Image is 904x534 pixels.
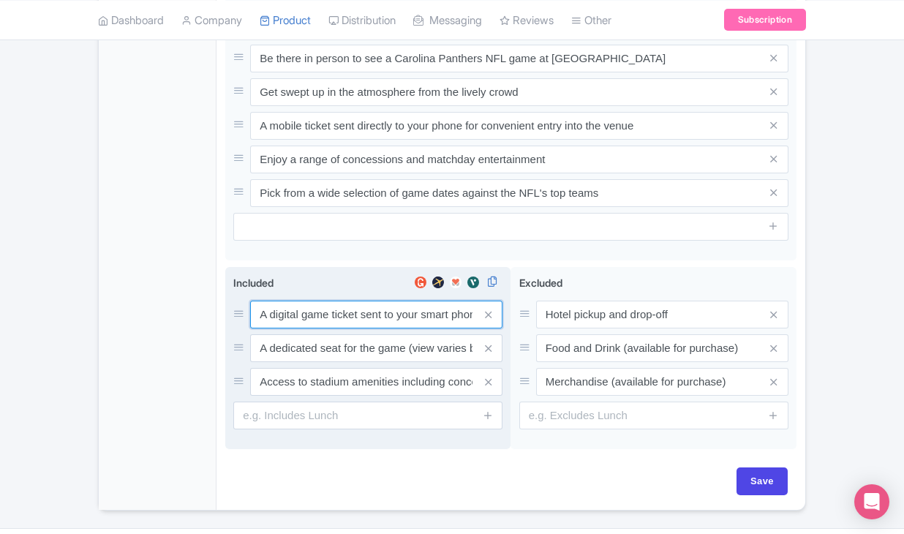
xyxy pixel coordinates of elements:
input: e.g. Includes Lunch [233,402,502,429]
img: musement-review-widget-01-cdcb82dea4530aa52f361e0f447f8f5f.svg [447,275,464,290]
input: Save [737,467,788,495]
div: Open Intercom Messenger [854,484,889,519]
span: Included [233,277,274,289]
span: Excluded [519,277,562,289]
img: expedia-review-widget-01-6a8748bc8b83530f19f0577495396935.svg [429,275,447,290]
img: viator-review-widget-01-363d65f17b203e82e80c83508294f9cc.svg [464,275,482,290]
a: Subscription [724,9,806,31]
img: getyourguide-review-widget-01-c9ff127aecadc9be5c96765474840e58.svg [412,275,429,290]
input: e.g. Excludes Lunch [519,402,788,429]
